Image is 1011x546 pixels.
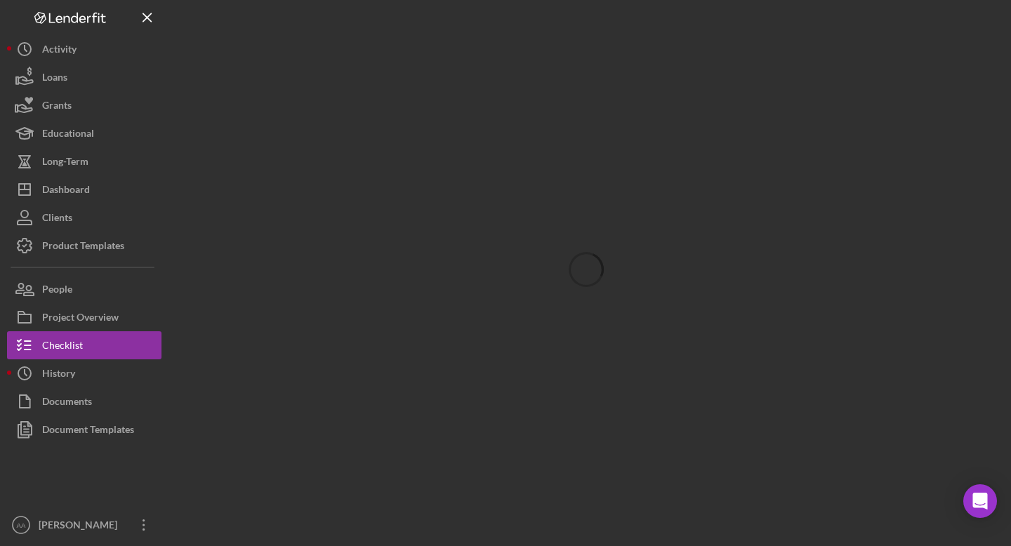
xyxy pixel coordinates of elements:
div: Documents [42,387,92,419]
button: History [7,359,161,387]
button: AA[PERSON_NAME] [7,511,161,539]
div: Document Templates [42,415,134,447]
div: [PERSON_NAME] [35,511,126,542]
button: Grants [7,91,161,119]
div: History [42,359,75,391]
div: Grants [42,91,72,123]
div: Product Templates [42,232,124,263]
div: People [42,275,72,307]
button: Educational [7,119,161,147]
div: Activity [42,35,77,67]
div: Project Overview [42,303,119,335]
button: Document Templates [7,415,161,444]
div: Educational [42,119,94,151]
div: Loans [42,63,67,95]
div: Checklist [42,331,83,363]
text: AA [17,521,26,529]
button: Dashboard [7,175,161,204]
button: Activity [7,35,161,63]
button: Long-Term [7,147,161,175]
button: People [7,275,161,303]
button: Project Overview [7,303,161,331]
button: Documents [7,387,161,415]
div: Clients [42,204,72,235]
div: Long-Term [42,147,88,179]
button: Checklist [7,331,161,359]
button: Loans [7,63,161,91]
div: Open Intercom Messenger [963,484,997,518]
div: Dashboard [42,175,90,207]
button: Clients [7,204,161,232]
button: Product Templates [7,232,161,260]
